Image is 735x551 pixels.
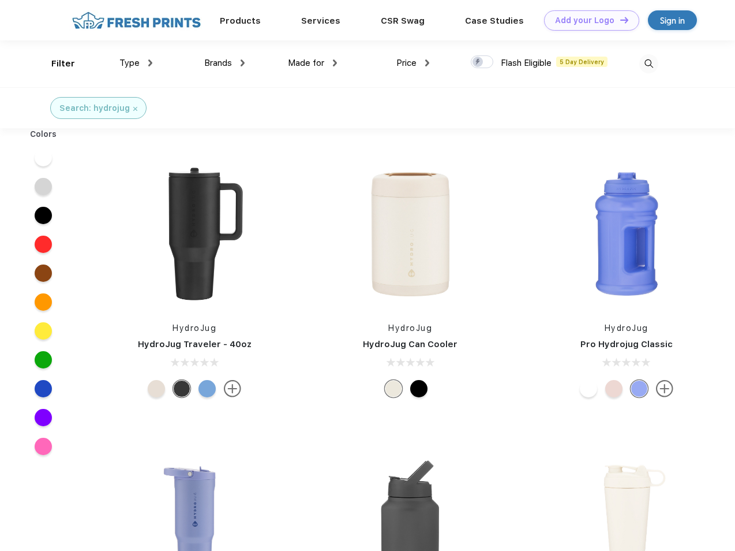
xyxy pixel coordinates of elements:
[148,59,152,66] img: dropdown.png
[59,102,130,114] div: Search: hydrojug
[220,16,261,26] a: Products
[410,380,427,397] div: Black
[21,128,66,140] div: Colors
[148,380,165,397] div: Cream
[204,58,232,68] span: Brands
[333,59,337,66] img: dropdown.png
[660,14,685,27] div: Sign in
[138,339,252,349] a: HydroJug Traveler - 40oz
[133,107,137,111] img: filter_cancel.svg
[119,58,140,68] span: Type
[224,380,241,397] img: more.svg
[173,380,190,397] div: Black
[580,339,673,349] a: Pro Hydrojug Classic
[241,59,245,66] img: dropdown.png
[656,380,673,397] img: more.svg
[550,157,703,311] img: func=resize&h=266
[639,54,658,73] img: desktop_search.svg
[396,58,417,68] span: Price
[385,380,402,397] div: Cream
[555,16,614,25] div: Add your Logo
[580,380,597,397] div: White
[198,380,216,397] div: Riptide
[288,58,324,68] span: Made for
[556,57,607,67] span: 5 Day Delivery
[51,57,75,70] div: Filter
[631,380,648,397] div: Hyper Blue
[118,157,271,311] img: func=resize&h=266
[605,323,648,333] a: HydroJug
[363,339,457,349] a: HydroJug Can Cooler
[333,157,487,311] img: func=resize&h=266
[388,323,432,333] a: HydroJug
[620,17,628,23] img: DT
[69,10,204,31] img: fo%20logo%202.webp
[425,59,429,66] img: dropdown.png
[501,58,552,68] span: Flash Eligible
[605,380,622,397] div: Pink Sand
[648,10,697,30] a: Sign in
[172,323,216,333] a: HydroJug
